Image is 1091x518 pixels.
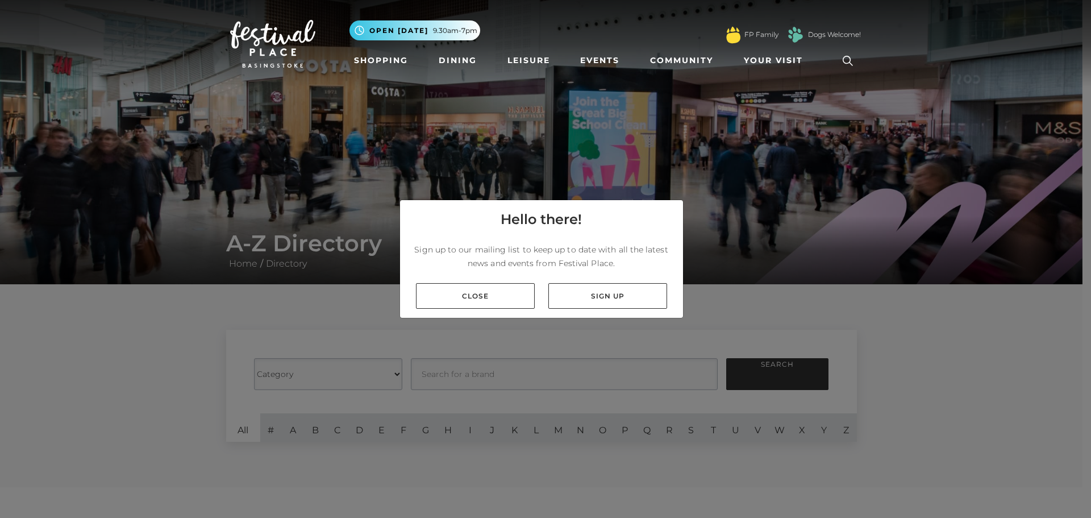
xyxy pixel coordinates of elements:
[744,30,778,40] a: FP Family
[230,20,315,68] img: Festival Place Logo
[646,50,718,71] a: Community
[808,30,861,40] a: Dogs Welcome!
[409,243,674,270] p: Sign up to our mailing list to keep up to date with all the latest news and events from Festival ...
[416,283,535,309] a: Close
[369,26,428,36] span: Open [DATE]
[433,26,477,36] span: 9.30am-7pm
[548,283,667,309] a: Sign up
[501,209,582,230] h4: Hello there!
[349,50,413,71] a: Shopping
[739,50,813,71] a: Your Visit
[434,50,481,71] a: Dining
[349,20,480,40] button: Open [DATE] 9.30am-7pm
[503,50,555,71] a: Leisure
[576,50,624,71] a: Events
[744,55,803,67] span: Your Visit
